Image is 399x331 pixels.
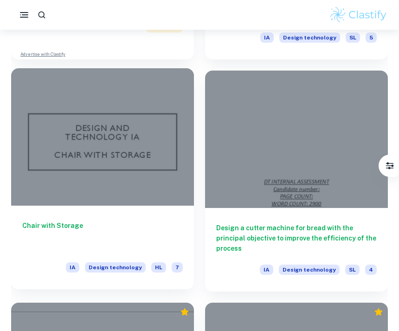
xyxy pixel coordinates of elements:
[380,156,399,175] button: Filter
[366,32,377,43] span: 5
[11,71,194,292] a: Chair with StorageIADesign technologyHL7
[260,265,273,275] span: IA
[279,32,340,43] span: Design technology
[260,32,274,43] span: IA
[180,307,189,317] div: Premium
[205,71,388,292] a: Design a cutter machine for bread with the principal objective to improve the efficiency of the p...
[374,307,383,317] div: Premium
[216,223,377,253] h6: Design a cutter machine for bread with the principal objective to improve the efficiency of the p...
[279,265,340,275] span: Design technology
[151,262,166,273] span: HL
[22,221,183,251] h6: Chair with Storage
[85,262,146,273] span: Design technology
[345,265,360,275] span: SL
[172,262,183,273] span: 7
[329,6,388,24] img: Clastify logo
[346,32,360,43] span: SL
[365,265,377,275] span: 4
[20,51,65,58] a: Advertise with Clastify
[66,262,79,273] span: IA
